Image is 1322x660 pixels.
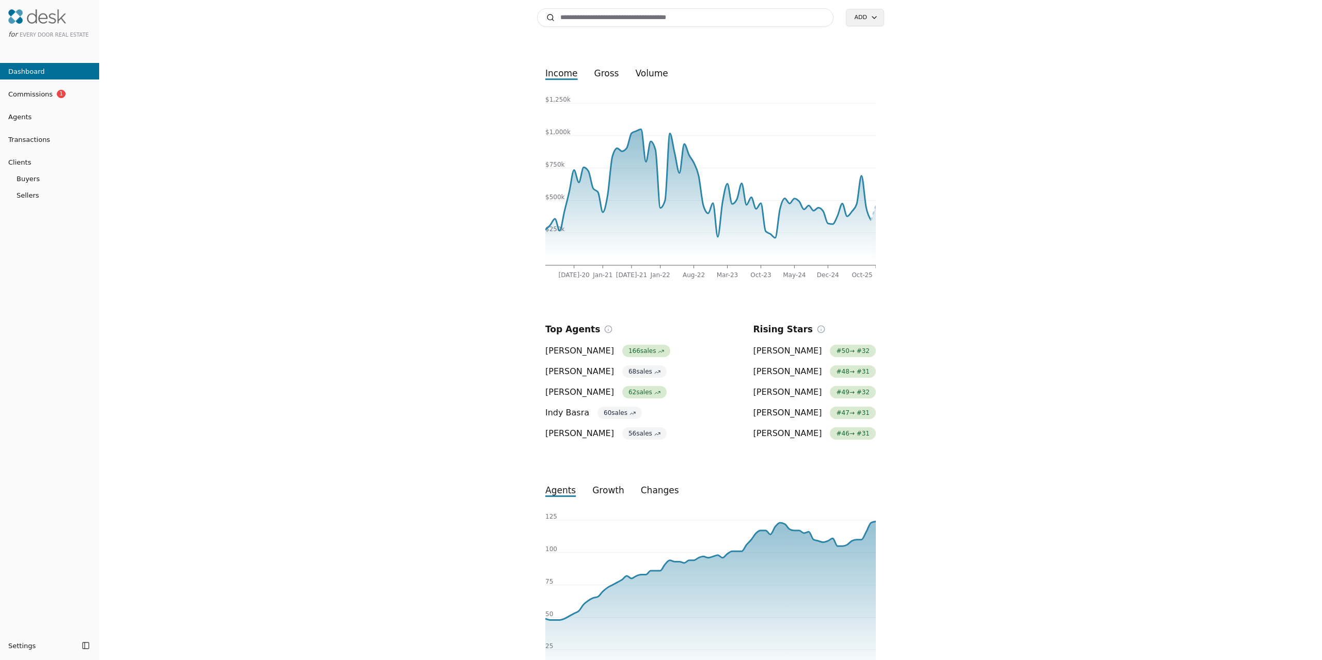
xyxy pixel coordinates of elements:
button: Add [846,9,884,26]
tspan: [DATE]-21 [616,271,647,279]
tspan: $1,250k [545,96,571,103]
span: Every Door Real Estate [20,32,89,38]
button: growth [584,481,633,500]
tspan: Mar-23 [717,271,738,279]
button: Settings [4,637,78,654]
tspan: 75 [545,578,553,585]
h2: Rising Stars [753,322,813,336]
span: [PERSON_NAME] [545,386,614,398]
span: 56 sales [622,427,667,440]
tspan: $1,000k [545,128,571,136]
span: 62 sales [622,386,667,398]
tspan: Oct-25 [852,271,872,279]
button: income [537,64,586,83]
span: # 46 → # 31 [830,427,876,440]
span: # 48 → # 31 [830,365,876,378]
button: changes [633,481,687,500]
button: agents [537,481,584,500]
tspan: Jan-21 [592,271,612,279]
tspan: $500k [545,194,565,201]
tspan: Dec-24 [817,271,839,279]
tspan: Aug-22 [683,271,705,279]
tspan: [DATE]-20 [559,271,590,279]
tspan: Jan-22 [650,271,670,279]
span: [PERSON_NAME] [753,365,822,378]
span: Indy Basra [545,407,589,419]
span: Settings [8,640,36,651]
span: 60 sales [597,407,642,419]
tspan: Oct-23 [750,271,771,279]
tspan: 100 [545,545,557,553]
tspan: 125 [545,513,557,520]
tspan: 50 [545,610,553,618]
span: 1 [57,90,66,98]
span: [PERSON_NAME] [545,365,614,378]
span: for [8,30,18,38]
span: [PERSON_NAME] [753,345,822,357]
span: [PERSON_NAME] [545,345,614,357]
span: [PERSON_NAME] [545,427,614,440]
span: # 50 → # 32 [830,345,876,357]
span: [PERSON_NAME] [753,407,822,419]
h2: Top Agents [545,322,600,336]
tspan: $250k [545,226,565,233]
span: 166 sales [622,345,670,357]
button: gross [586,64,627,83]
img: Desk [8,9,66,24]
button: volume [627,64,676,83]
tspan: $750k [545,161,565,168]
tspan: May-24 [783,271,806,279]
span: # 47 → # 31 [830,407,876,419]
span: 68 sales [622,365,667,378]
span: [PERSON_NAME] [753,427,822,440]
span: # 49 → # 32 [830,386,876,398]
span: [PERSON_NAME] [753,386,822,398]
